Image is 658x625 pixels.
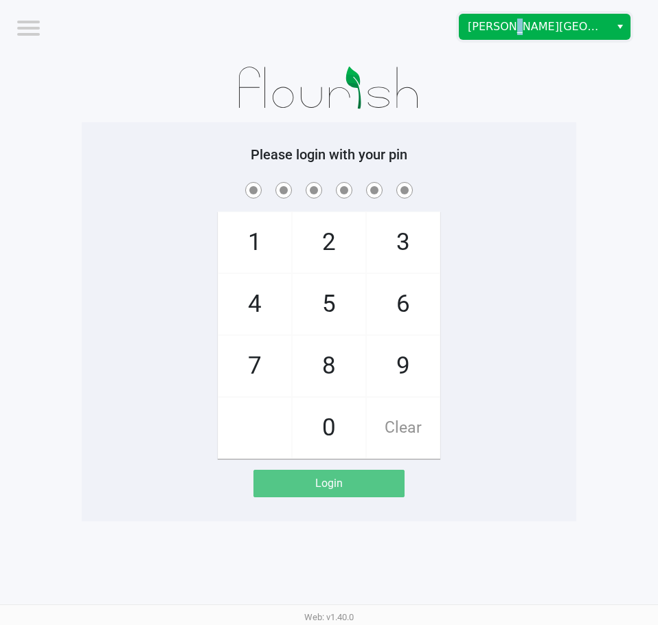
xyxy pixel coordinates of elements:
[304,612,354,622] span: Web: v1.40.0
[367,212,440,273] span: 3
[293,398,365,458] span: 0
[610,14,630,39] button: Select
[468,19,602,35] span: [PERSON_NAME][GEOGRAPHIC_DATA]
[293,212,365,273] span: 2
[293,336,365,396] span: 8
[367,398,440,458] span: Clear
[218,274,291,334] span: 4
[218,336,291,396] span: 7
[367,336,440,396] span: 9
[218,212,291,273] span: 1
[293,274,365,334] span: 5
[367,274,440,334] span: 6
[92,146,566,163] h5: Please login with your pin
